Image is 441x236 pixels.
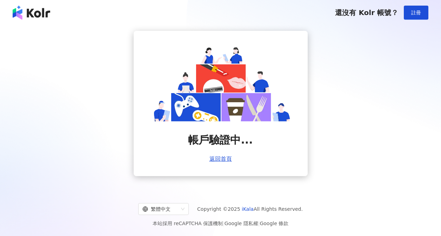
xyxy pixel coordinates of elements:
[225,221,258,226] a: Google 隱私權
[188,133,253,147] span: 帳戶驗證中...
[258,221,260,226] span: |
[404,6,428,20] button: 註冊
[411,10,421,15] span: 註冊
[151,45,291,122] img: account is verifying
[260,221,288,226] a: Google 條款
[209,156,232,162] a: 返回首頁
[242,206,254,212] a: iKala
[197,205,303,213] span: Copyright © 2025 All Rights Reserved.
[13,6,50,20] img: logo
[142,203,178,215] div: 繁體中文
[153,219,288,228] span: 本站採用 reCAPTCHA 保護機制
[223,221,225,226] span: |
[335,8,398,17] span: 還沒有 Kolr 帳號？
